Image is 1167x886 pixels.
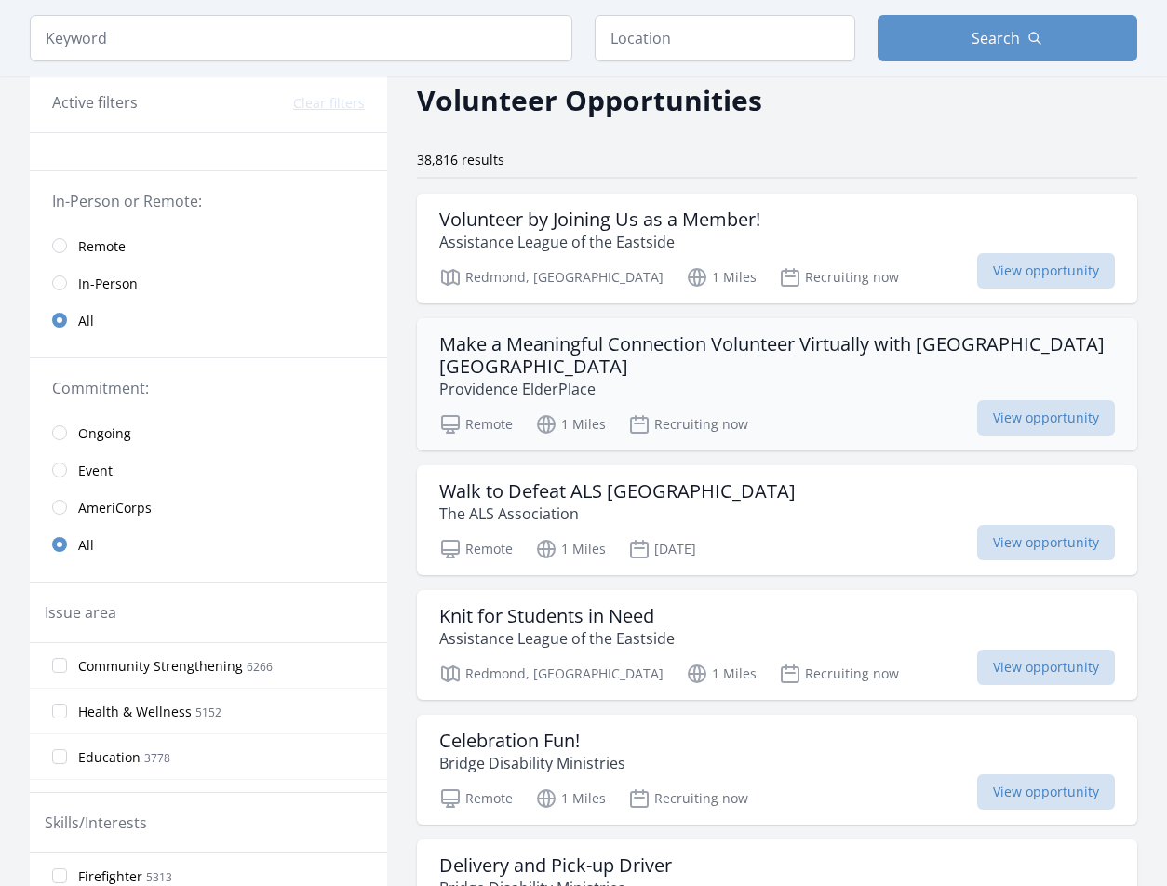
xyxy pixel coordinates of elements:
[30,451,387,489] a: Event
[417,465,1137,575] a: Walk to Defeat ALS [GEOGRAPHIC_DATA] The ALS Association Remote 1 Miles [DATE] View opportunity
[977,650,1115,685] span: View opportunity
[439,787,513,810] p: Remote
[878,15,1138,61] button: Search
[439,730,625,752] h3: Celebration Fun!
[417,318,1137,450] a: Make a Meaningful Connection Volunteer Virtually with [GEOGRAPHIC_DATA] [GEOGRAPHIC_DATA] Provide...
[686,663,757,685] p: 1 Miles
[439,752,625,774] p: Bridge Disability Ministries
[628,538,696,560] p: [DATE]
[535,538,606,560] p: 1 Miles
[439,538,513,560] p: Remote
[628,413,748,436] p: Recruiting now
[78,499,152,517] span: AmeriCorps
[30,526,387,563] a: All
[977,525,1115,560] span: View opportunity
[78,424,131,443] span: Ongoing
[439,413,513,436] p: Remote
[439,503,796,525] p: The ALS Association
[595,15,855,61] input: Location
[52,190,365,212] legend: In-Person or Remote:
[439,333,1115,378] h3: Make a Meaningful Connection Volunteer Virtually with [GEOGRAPHIC_DATA] [GEOGRAPHIC_DATA]
[535,787,606,810] p: 1 Miles
[439,208,760,231] h3: Volunteer by Joining Us as a Member!
[78,275,138,293] span: In-Person
[144,750,170,766] span: 3778
[977,253,1115,289] span: View opportunity
[78,867,142,886] span: Firefighter
[52,868,67,883] input: Firefighter 5313
[30,489,387,526] a: AmeriCorps
[417,590,1137,700] a: Knit for Students in Need Assistance League of the Eastside Redmond, [GEOGRAPHIC_DATA] 1 Miles Re...
[78,748,141,767] span: Education
[535,413,606,436] p: 1 Miles
[779,663,899,685] p: Recruiting now
[439,605,675,627] h3: Knit for Students in Need
[439,266,664,289] p: Redmond, [GEOGRAPHIC_DATA]
[972,27,1020,49] span: Search
[78,237,126,256] span: Remote
[30,414,387,451] a: Ongoing
[52,91,138,114] h3: Active filters
[977,774,1115,810] span: View opportunity
[293,94,365,113] button: Clear filters
[439,627,675,650] p: Assistance League of the Eastside
[45,601,116,624] legend: Issue area
[78,703,192,721] span: Health & Wellness
[78,536,94,555] span: All
[439,378,1115,400] p: Providence ElderPlace
[78,312,94,330] span: All
[52,749,67,764] input: Education 3778
[78,657,243,676] span: Community Strengthening
[30,302,387,339] a: All
[78,462,113,480] span: Event
[779,266,899,289] p: Recruiting now
[417,194,1137,303] a: Volunteer by Joining Us as a Member! Assistance League of the Eastside Redmond, [GEOGRAPHIC_DATA]...
[439,854,672,877] h3: Delivery and Pick-up Driver
[52,377,365,399] legend: Commitment:
[977,400,1115,436] span: View opportunity
[439,480,796,503] h3: Walk to Defeat ALS [GEOGRAPHIC_DATA]
[686,266,757,289] p: 1 Miles
[45,812,147,834] legend: Skills/Interests
[146,869,172,885] span: 5313
[195,705,221,720] span: 5152
[628,787,748,810] p: Recruiting now
[30,264,387,302] a: In-Person
[417,715,1137,825] a: Celebration Fun! Bridge Disability Ministries Remote 1 Miles Recruiting now View opportunity
[439,231,760,253] p: Assistance League of the Eastside
[247,659,273,675] span: 6266
[30,227,387,264] a: Remote
[52,704,67,718] input: Health & Wellness 5152
[417,151,504,168] span: 38,816 results
[417,79,762,121] h2: Volunteer Opportunities
[30,15,572,61] input: Keyword
[52,658,67,673] input: Community Strengthening 6266
[439,663,664,685] p: Redmond, [GEOGRAPHIC_DATA]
